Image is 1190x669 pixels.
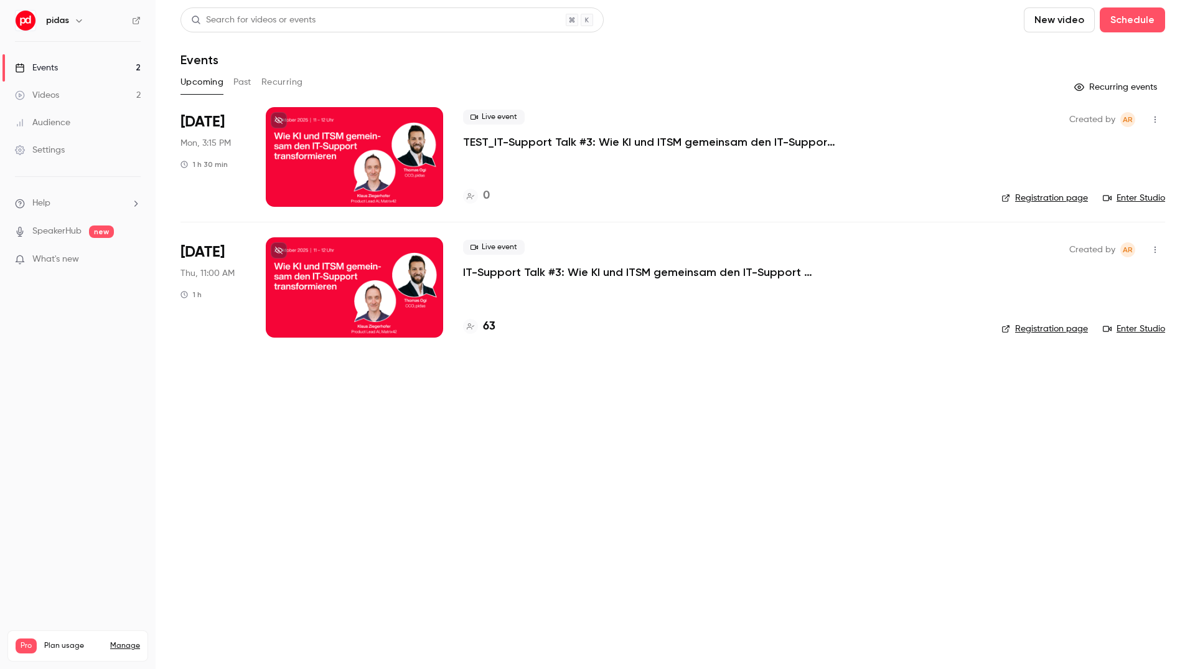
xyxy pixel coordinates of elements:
[180,159,228,169] div: 1 h 30 min
[110,641,140,651] a: Manage
[16,11,35,31] img: pidas
[15,89,59,102] div: Videos
[32,225,82,238] a: SpeakerHub
[44,641,103,651] span: Plan usage
[32,253,79,266] span: What's new
[1123,112,1133,127] span: AR
[180,242,225,262] span: [DATE]
[463,318,495,335] a: 63
[463,240,525,255] span: Live event
[180,237,246,337] div: Oct 2 Thu, 11:00 AM (Europe/Berlin)
[483,318,495,335] h4: 63
[191,14,316,27] div: Search for videos or events
[15,144,65,156] div: Settings
[1069,112,1115,127] span: Created by
[463,135,836,149] a: TEST_IT-Support Talk #3: Wie KI und ITSM gemeinsam den IT-Support transformieren
[180,267,235,280] span: Thu, 11:00 AM
[233,72,251,92] button: Past
[180,112,225,132] span: [DATE]
[1001,192,1088,204] a: Registration page
[483,187,490,204] h4: 0
[1123,242,1133,257] span: AR
[16,638,37,653] span: Pro
[463,187,490,204] a: 0
[1100,7,1165,32] button: Schedule
[180,72,223,92] button: Upcoming
[1120,242,1135,257] span: Anja Ryan
[15,116,70,129] div: Audience
[180,290,202,300] div: 1 h
[126,254,141,265] iframe: Noticeable Trigger
[180,52,218,67] h1: Events
[463,265,836,280] a: IT-Support Talk #3: Wie KI und ITSM gemeinsam den IT-Support transformieren
[89,225,114,238] span: new
[32,197,50,210] span: Help
[463,110,525,125] span: Live event
[1069,242,1115,257] span: Created by
[1103,323,1165,335] a: Enter Studio
[1103,192,1165,204] a: Enter Studio
[1120,112,1135,127] span: Anja Ryan
[46,14,69,27] h6: pidas
[180,107,246,207] div: Sep 29 Mon, 3:15 PM (Europe/Berlin)
[261,72,303,92] button: Recurring
[15,197,141,210] li: help-dropdown-opener
[15,62,58,74] div: Events
[1024,7,1095,32] button: New video
[180,137,231,149] span: Mon, 3:15 PM
[1069,77,1165,97] button: Recurring events
[1001,323,1088,335] a: Registration page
